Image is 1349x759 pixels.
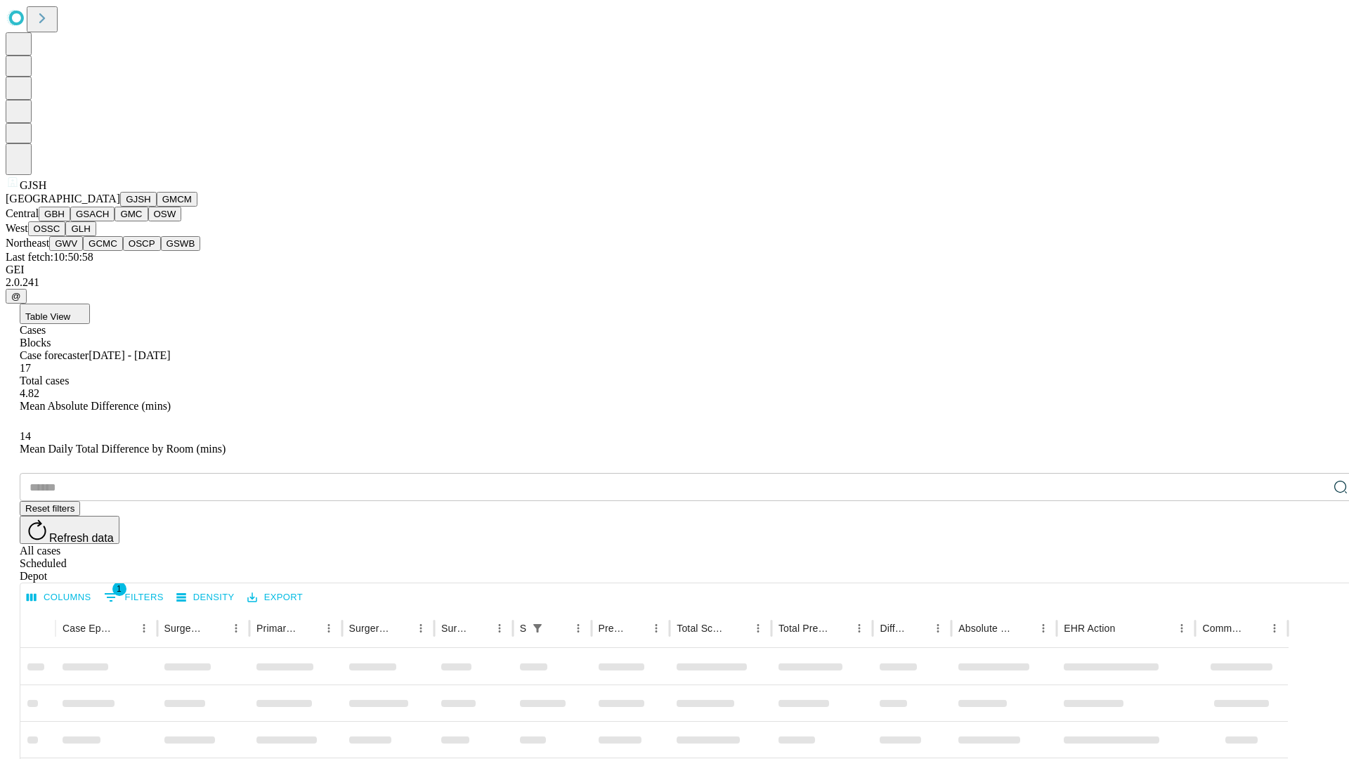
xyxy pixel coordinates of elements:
span: Last fetch: 10:50:58 [6,251,93,263]
button: Sort [391,618,411,638]
button: GMCM [157,192,197,207]
button: Select columns [23,587,95,609]
span: Case forecaster [20,349,89,361]
button: Sort [470,618,490,638]
button: GSACH [70,207,115,221]
button: Export [244,587,306,609]
div: 2.0.241 [6,276,1343,289]
button: GCMC [83,236,123,251]
button: Sort [115,618,134,638]
button: Menu [568,618,588,638]
span: Refresh data [49,532,114,544]
div: Surgery Date [441,623,469,634]
div: Case Epic Id [63,623,113,634]
div: GEI [6,264,1343,276]
button: GLH [65,221,96,236]
button: Menu [226,618,246,638]
button: OSW [148,207,182,221]
button: Reset filters [20,501,80,516]
div: Total Predicted Duration [778,623,829,634]
button: Sort [207,618,226,638]
button: Sort [908,618,928,638]
button: Sort [1116,618,1136,638]
div: Surgery Name [349,623,390,634]
div: Comments [1202,623,1243,634]
button: Menu [928,618,948,638]
span: [GEOGRAPHIC_DATA] [6,193,120,205]
button: Menu [1034,618,1053,638]
button: Sort [1014,618,1034,638]
button: Menu [411,618,431,638]
span: GJSH [20,179,46,191]
span: [DATE] - [DATE] [89,349,170,361]
span: Mean Daily Total Difference by Room (mins) [20,443,226,455]
button: Table View [20,304,90,324]
button: Sort [299,618,319,638]
span: Mean Absolute Difference (mins) [20,400,171,412]
div: 1 active filter [528,618,547,638]
button: GJSH [120,192,157,207]
button: OSCP [123,236,161,251]
button: Sort [549,618,568,638]
span: Table View [25,311,70,322]
div: Total Scheduled Duration [677,623,727,634]
div: Predicted In Room Duration [599,623,626,634]
span: 1 [112,582,126,596]
button: Show filters [528,618,547,638]
div: Absolute Difference [958,623,1012,634]
button: Menu [134,618,154,638]
span: Total cases [20,375,69,387]
div: Surgeon Name [164,623,205,634]
button: Sort [1245,618,1265,638]
span: 4.82 [20,387,39,399]
span: 14 [20,430,31,442]
button: Menu [319,618,339,638]
button: Menu [1172,618,1192,638]
button: Menu [646,618,666,638]
button: Menu [490,618,509,638]
span: West [6,222,28,234]
button: Menu [1265,618,1284,638]
button: GWV [49,236,83,251]
button: Menu [748,618,768,638]
button: GSWB [161,236,201,251]
button: OSSC [28,221,66,236]
button: Sort [627,618,646,638]
button: Show filters [100,586,167,609]
button: @ [6,289,27,304]
span: @ [11,291,21,301]
div: EHR Action [1064,623,1115,634]
span: 17 [20,362,31,374]
button: Sort [729,618,748,638]
button: Density [173,587,238,609]
span: Central [6,207,39,219]
button: GMC [115,207,148,221]
span: Reset filters [25,503,74,514]
div: Scheduled In Room Duration [520,623,526,634]
div: Difference [880,623,907,634]
div: Primary Service [256,623,297,634]
button: GBH [39,207,70,221]
button: Refresh data [20,516,119,544]
button: Sort [830,618,849,638]
button: Menu [849,618,869,638]
span: Northeast [6,237,49,249]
